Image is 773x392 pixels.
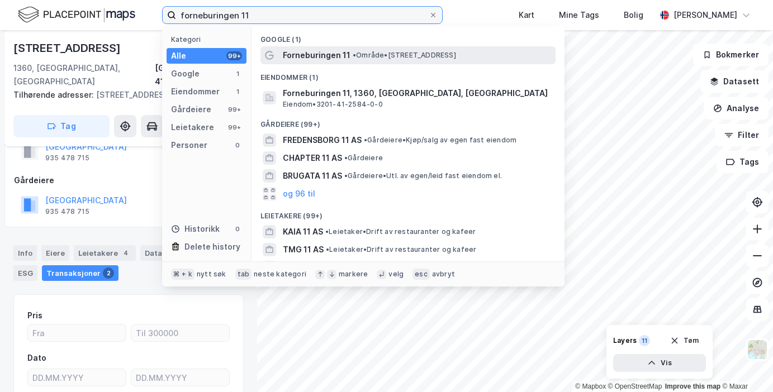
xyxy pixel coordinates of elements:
[663,332,706,350] button: Tøm
[226,123,242,132] div: 99+
[344,154,383,162] span: Gårdeiere
[519,8,534,22] div: Kart
[674,8,737,22] div: [PERSON_NAME]
[283,100,383,109] span: Eiendom • 3201-41-2584-0-0
[14,174,243,187] div: Gårdeiere
[13,265,37,281] div: ESG
[252,64,565,84] div: Eiendommer (1)
[171,49,186,63] div: Alle
[28,324,126,341] input: Fra
[41,245,69,261] div: Eiere
[344,171,348,180] span: •
[283,225,323,238] span: KAIA 11 AS
[325,227,329,236] span: •
[283,133,362,147] span: FREDENSBORG 11 AS
[704,97,769,119] button: Analyse
[197,270,226,279] div: nytt søk
[13,88,235,102] div: [STREET_ADDRESS]
[613,354,706,372] button: Vis
[326,245,476,254] span: Leietaker • Drift av restauranter og kafeer
[283,49,350,62] span: Forneburingen 11
[412,269,430,280] div: esc
[700,70,769,93] button: Datasett
[226,51,242,60] div: 99+
[364,136,367,144] span: •
[235,269,252,280] div: tab
[42,265,118,281] div: Transaksjoner
[171,35,246,44] div: Kategori
[252,26,565,46] div: Google (1)
[155,61,244,88] div: [GEOGRAPHIC_DATA], 41/2544
[171,85,220,98] div: Eiendommer
[13,61,155,88] div: 1360, [GEOGRAPHIC_DATA], [GEOGRAPHIC_DATA]
[283,151,342,165] span: CHAPTER 11 AS
[171,269,195,280] div: ⌘ + k
[717,338,773,392] iframe: Chat Widget
[184,240,240,254] div: Delete history
[353,51,456,60] span: Område • [STREET_ADDRESS]
[171,103,211,116] div: Gårdeiere
[624,8,643,22] div: Bolig
[283,169,342,183] span: BRUGATA 11 AS
[252,111,565,131] div: Gårdeiere (99+)
[339,270,368,279] div: markere
[233,87,242,96] div: 1
[226,105,242,114] div: 99+
[171,222,220,236] div: Historikk
[344,171,502,180] span: Gårdeiere • Utl. av egen/leid fast eiendom el.
[171,121,214,134] div: Leietakere
[233,224,242,233] div: 0
[715,124,769,146] button: Filter
[608,383,662,390] a: OpenStreetMap
[665,383,720,390] a: Improve this map
[717,151,769,173] button: Tags
[283,87,551,100] span: Forneburingen 11, 1360, [GEOGRAPHIC_DATA], [GEOGRAPHIC_DATA]
[171,67,200,80] div: Google
[18,5,135,25] img: logo.f888ab2527a4732fd821a326f86c7f29.svg
[45,207,89,216] div: 935 478 715
[103,267,114,279] div: 2
[176,7,429,23] input: Søk på adresse, matrikkel, gårdeiere, leietakere eller personer
[13,245,37,261] div: Info
[283,261,342,274] span: ODONTIA 11 AS
[131,324,229,341] input: Til 300000
[283,187,315,200] button: og 96 til
[120,247,131,259] div: 4
[364,136,516,145] span: Gårdeiere • Kjøp/salg av egen fast eiendom
[254,270,306,279] div: neste kategori
[28,369,126,386] input: DD.MM.YYYY
[233,69,242,78] div: 1
[693,44,769,66] button: Bokmerker
[45,154,89,162] div: 935 478 715
[344,154,348,162] span: •
[74,245,136,261] div: Leietakere
[325,227,476,236] span: Leietaker • Drift av restauranter og kafeer
[171,138,207,152] div: Personer
[432,270,455,279] div: avbryt
[326,245,329,254] span: •
[639,335,650,346] div: 11
[283,243,324,256] span: TMG 11 AS
[353,51,356,59] span: •
[131,369,229,386] input: DD.MM.YYYY
[233,141,242,150] div: 0
[388,270,404,279] div: velg
[27,309,42,322] div: Pris
[13,39,123,57] div: [STREET_ADDRESS]
[575,383,606,390] a: Mapbox
[613,336,637,345] div: Layers
[27,351,46,365] div: Dato
[13,90,96,99] span: Tilhørende adresser:
[140,245,182,261] div: Datasett
[559,8,599,22] div: Mine Tags
[13,115,110,137] button: Tag
[252,203,565,223] div: Leietakere (99+)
